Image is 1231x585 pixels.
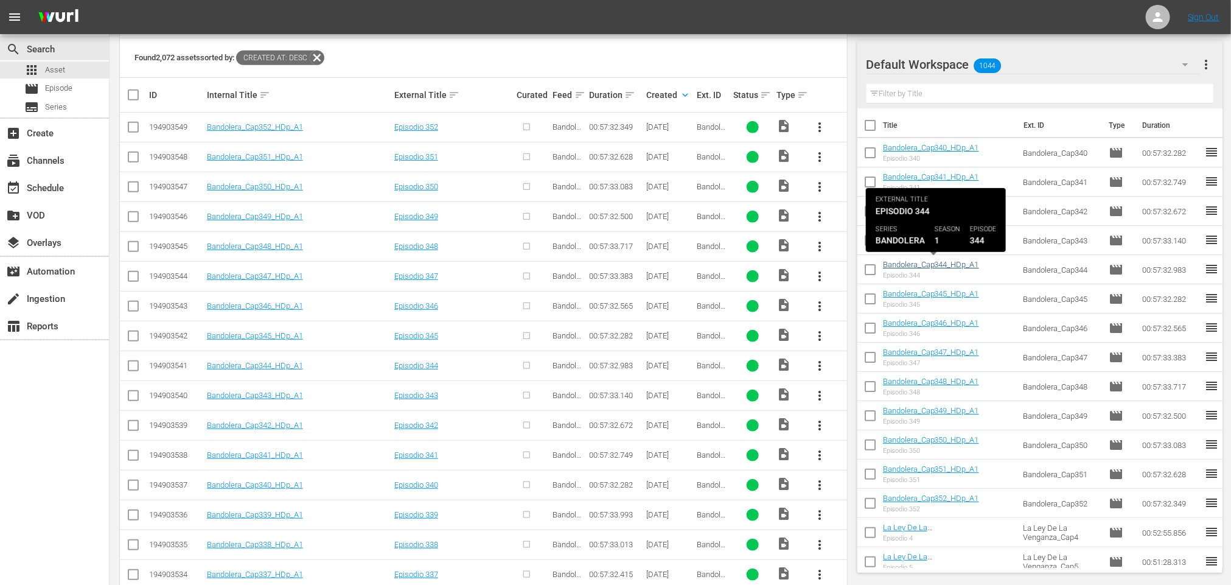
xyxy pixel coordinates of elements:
[553,88,585,102] div: Feed
[647,361,694,370] div: [DATE]
[883,318,979,328] a: Bandolera_Cap346_HDp_A1
[589,570,643,579] div: 00:57:32.415
[805,232,834,261] button: more_vert
[589,391,643,400] div: 00:57:33.140
[149,510,203,519] div: 194903536
[149,361,203,370] div: 194903541
[207,271,303,281] a: Bandolera_Cap347_HDp_A1
[589,480,643,489] div: 00:57:32.282
[1199,57,1213,72] span: more_vert
[207,152,303,161] a: Bandolera_Cap351_HDp_A1
[647,182,694,191] div: [DATE]
[883,464,979,474] a: Bandolera_Cap351_HDp_A1
[24,63,39,77] span: Asset
[394,271,438,281] a: Episodio 347
[883,213,979,221] div: Episodio 342
[149,182,203,191] div: 194903547
[812,418,827,433] span: more_vert
[1137,226,1204,255] td: 00:57:33.140
[1204,262,1219,276] span: reorder
[805,471,834,500] button: more_vert
[1137,167,1204,197] td: 00:57:32.749
[883,184,979,192] div: Episodio 341
[589,122,643,131] div: 00:57:32.349
[697,271,728,299] span: Bandolera_Cap347
[149,152,203,161] div: 194903548
[1204,408,1219,422] span: reorder
[805,262,834,291] button: more_vert
[697,391,728,418] span: Bandolera_Cap343
[647,331,694,340] div: [DATE]
[29,3,88,32] img: ans4CAIJ8jUAAAAAAAAAAAAAAAAAAAAAAAAgQb4GAAAAAAAAAAAAAAAAAAAAAAAAJMjXAAAAAAAAAAAAAAAAAAAAAAAAgAT5G...
[805,381,834,410] button: more_vert
[1137,401,1204,430] td: 00:57:32.500
[1137,314,1204,343] td: 00:57:32.565
[647,391,694,400] div: [DATE]
[1204,233,1219,247] span: reorder
[1199,50,1213,79] button: more_vert
[883,523,970,541] a: La Ley De La Venganza_Cap4_HDp_A1
[883,476,979,484] div: Episodio 351
[394,122,438,131] a: Episodio 352
[776,178,791,193] span: Video
[448,89,459,100] span: sort
[776,119,791,133] span: Video
[149,391,203,400] div: 194903540
[812,567,827,582] span: more_vert
[680,89,691,100] span: keyboard_arrow_down
[553,271,584,290] span: Bandolera
[1204,145,1219,159] span: reorder
[647,421,694,430] div: [DATE]
[883,231,979,240] a: Bandolera_Cap343_HDp_A1
[776,149,791,163] span: Video
[6,181,21,195] span: Schedule
[589,212,643,221] div: 00:57:32.500
[149,570,203,579] div: 194903534
[697,510,728,538] span: Bandolera_Cap339
[697,301,728,329] span: Bandolera_Cap346
[1204,174,1219,189] span: reorder
[1109,292,1123,306] span: Episode
[134,53,324,62] span: Found 2,072 assets sorted by:
[1018,284,1104,314] td: Bandolera_Cap345
[394,242,438,251] a: Episodio 348
[149,421,203,430] div: 194903539
[883,301,979,309] div: Episodio 345
[589,450,643,460] div: 00:57:32.749
[6,264,21,279] span: Automation
[1018,430,1104,460] td: Bandolera_Cap350
[776,477,791,491] span: Video
[1137,547,1204,576] td: 00:51:28.313
[1109,233,1123,248] span: Episode
[883,242,979,250] div: Episodio 343
[883,330,979,338] div: Episodio 346
[776,506,791,521] span: Video
[812,388,827,403] span: more_vert
[883,143,979,152] a: Bandolera_Cap340_HDp_A1
[207,242,303,251] a: Bandolera_Cap348_HDp_A1
[553,122,584,141] span: Bandolera
[553,480,584,499] span: Bandolera
[883,494,979,503] a: Bandolera_Cap352_HDp_A1
[553,212,584,230] span: Bandolera
[812,180,827,194] span: more_vert
[776,268,791,282] span: video_file
[553,450,584,469] span: Bandolera
[1109,496,1123,511] span: Episode
[553,421,584,439] span: Bandolera
[812,269,827,284] span: more_vert
[697,540,728,567] span: Bandolera_Cap338
[207,480,303,489] a: Bandolera_Cap340_HDp_A1
[776,208,791,223] span: Video
[1109,555,1123,569] span: Episode
[883,505,979,513] div: Episodio 352
[207,391,303,400] a: Bandolera_Cap343_HDp_A1
[1137,343,1204,372] td: 00:57:33.383
[1109,350,1123,365] span: Episode
[883,172,979,181] a: Bandolera_Cap341_HDp_A1
[6,42,21,57] span: Search
[149,122,203,131] div: 194903549
[760,89,771,100] span: sort
[553,331,584,349] span: Bandolera
[517,90,549,100] div: Curated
